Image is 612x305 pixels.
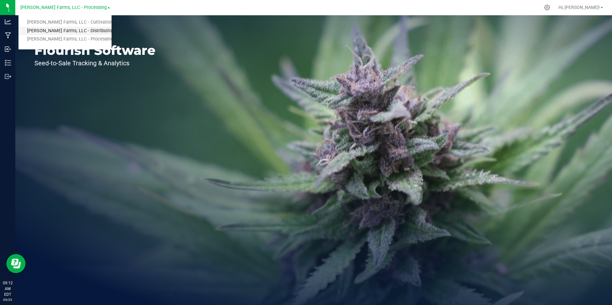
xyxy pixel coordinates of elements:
a: [PERSON_NAME] Farms, LLC - Processing [18,35,112,44]
a: [PERSON_NAME] Farms, LLC - Distribution [18,27,112,35]
div: Manage settings [543,4,551,11]
p: 09/25 [3,297,12,302]
a: [PERSON_NAME] Farms, LLC - Cultivation [18,18,112,27]
inline-svg: Manufacturing [5,32,11,39]
span: Hi, [PERSON_NAME]! [558,5,600,10]
p: Seed-to-Sale Tracking & Analytics [34,60,156,66]
inline-svg: Inventory [5,60,11,66]
inline-svg: Analytics [5,18,11,25]
p: Flourish Software [34,44,156,57]
inline-svg: Inbound [5,46,11,52]
iframe: Resource center [6,254,25,273]
p: 09:12 AM EDT [3,280,12,297]
inline-svg: Outbound [5,73,11,80]
span: [PERSON_NAME] Farms, LLC - Processing [20,5,107,10]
